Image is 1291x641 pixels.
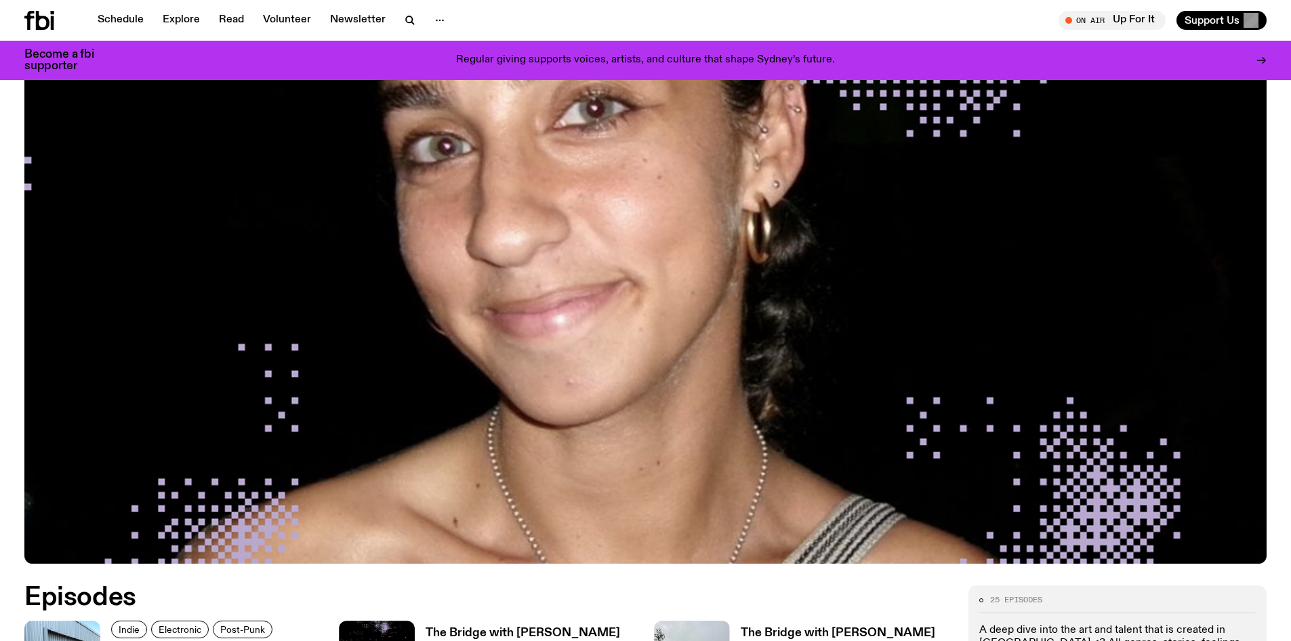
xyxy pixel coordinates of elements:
[151,621,209,638] a: Electronic
[111,621,147,638] a: Indie
[159,625,201,635] span: Electronic
[426,627,620,639] h3: The Bridge with [PERSON_NAME]
[119,625,140,635] span: Indie
[1176,11,1267,30] button: Support Us
[213,621,272,638] a: Post-Punk
[456,54,835,66] p: Regular giving supports voices, artists, and culture that shape Sydney’s future.
[990,596,1042,604] span: 25 episodes
[1185,14,1239,26] span: Support Us
[155,11,208,30] a: Explore
[211,11,252,30] a: Read
[255,11,319,30] a: Volunteer
[89,11,152,30] a: Schedule
[220,625,265,635] span: Post-Punk
[322,11,394,30] a: Newsletter
[1059,11,1166,30] button: On AirUp For It
[24,49,111,72] h3: Become a fbi supporter
[24,585,847,610] h2: Episodes
[741,627,935,639] h3: The Bridge with [PERSON_NAME]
